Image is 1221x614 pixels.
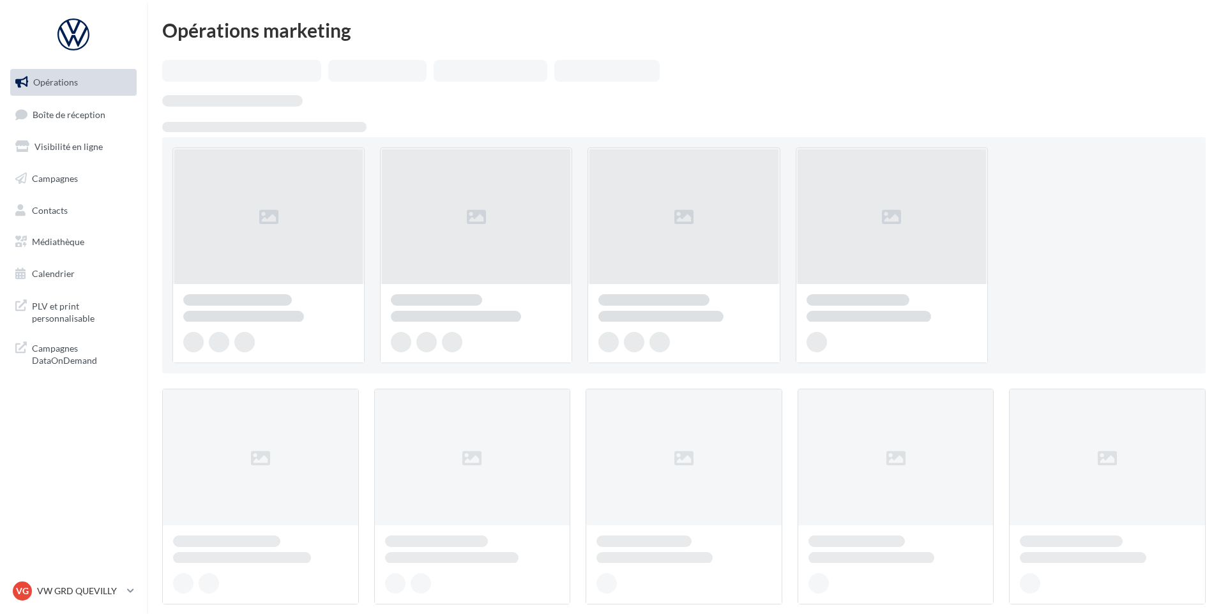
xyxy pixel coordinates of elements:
[8,292,139,330] a: PLV et print personnalisable
[32,204,68,215] span: Contacts
[8,165,139,192] a: Campagnes
[37,585,122,597] p: VW GRD QUEVILLY
[33,109,105,119] span: Boîte de réception
[162,20,1206,40] div: Opérations marketing
[8,69,139,96] a: Opérations
[34,141,103,152] span: Visibilité en ligne
[32,268,75,279] span: Calendrier
[32,297,132,325] span: PLV et print personnalisable
[33,77,78,87] span: Opérations
[8,101,139,128] a: Boîte de réception
[8,133,139,160] a: Visibilité en ligne
[32,340,132,367] span: Campagnes DataOnDemand
[32,236,84,247] span: Médiathèque
[8,334,139,372] a: Campagnes DataOnDemand
[10,579,137,603] a: VG VW GRD QUEVILLY
[32,173,78,184] span: Campagnes
[8,260,139,287] a: Calendrier
[8,197,139,224] a: Contacts
[16,585,29,597] span: VG
[8,228,139,255] a: Médiathèque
